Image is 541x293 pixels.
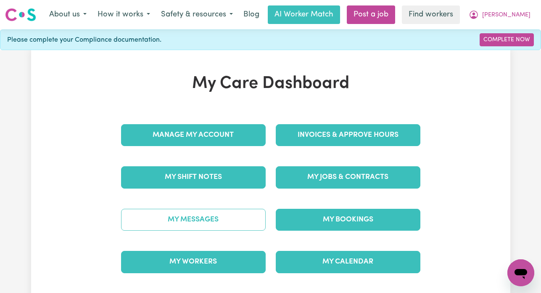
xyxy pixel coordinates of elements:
[480,33,534,46] a: Complete Now
[276,251,420,273] a: My Calendar
[482,11,530,20] span: [PERSON_NAME]
[5,5,36,24] a: Careseekers logo
[276,209,420,231] a: My Bookings
[121,124,266,146] a: Manage My Account
[156,6,238,24] button: Safety & resources
[116,74,425,94] h1: My Care Dashboard
[92,6,156,24] button: How it works
[268,5,340,24] a: AI Worker Match
[238,5,264,24] a: Blog
[44,6,92,24] button: About us
[121,251,266,273] a: My Workers
[276,166,420,188] a: My Jobs & Contracts
[121,209,266,231] a: My Messages
[347,5,395,24] a: Post a job
[5,7,36,22] img: Careseekers logo
[507,259,534,286] iframe: Button to launch messaging window
[402,5,460,24] a: Find workers
[121,166,266,188] a: My Shift Notes
[276,124,420,146] a: Invoices & Approve Hours
[463,6,536,24] button: My Account
[7,35,161,45] span: Please complete your Compliance documentation.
